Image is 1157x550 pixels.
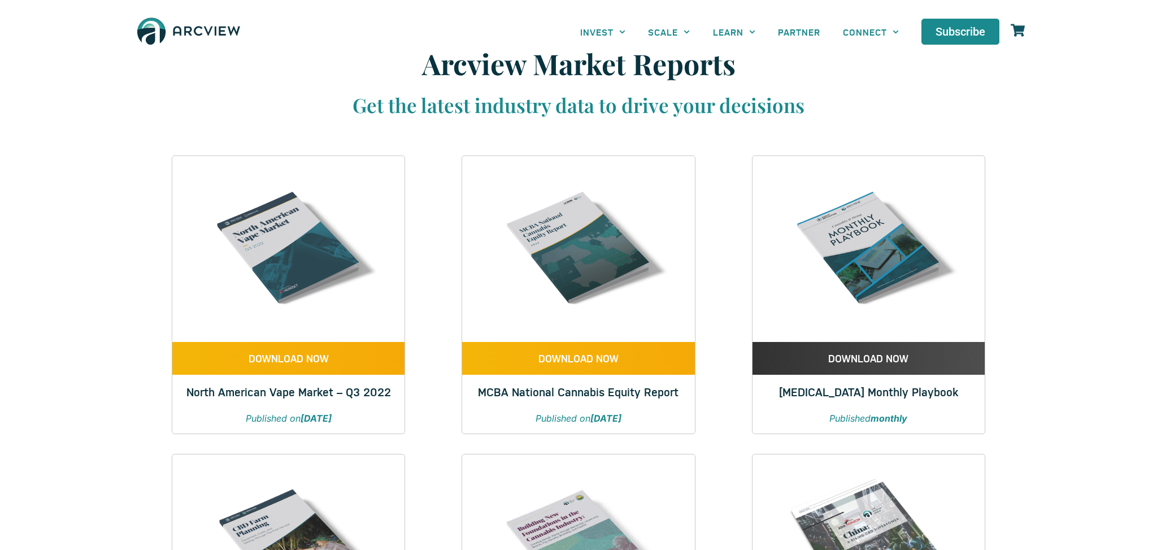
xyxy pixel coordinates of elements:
[184,412,393,425] p: Published on
[569,19,910,45] nav: Menu
[195,156,381,342] img: Q3 2022 VAPE REPORT
[273,92,884,118] h3: Get the latest industry data to drive your decisions
[473,412,683,425] p: Published on
[478,384,678,399] a: MCBA National Cannabis Equity Report
[301,413,332,424] strong: [DATE]
[753,342,985,375] a: DOWNLOAD NOW
[828,353,908,363] span: DOWNLOAD NOW
[871,413,907,424] strong: monthly
[776,156,962,342] img: Cannabis & Hemp Monthly Playbook
[702,19,767,45] a: LEARN
[936,26,985,37] span: Subscribe
[273,47,884,81] h1: Arcview Market Reports
[590,413,621,424] strong: [DATE]
[186,384,391,399] a: North American Vape Market – Q3 2022
[637,19,701,45] a: SCALE
[172,342,404,375] a: DOWNLOAD NOW
[764,412,973,425] p: Published
[462,342,694,375] a: DOWNLOAD NOW
[832,19,910,45] a: CONNECT
[569,19,637,45] a: INVEST
[132,11,245,53] img: The Arcview Group
[921,19,999,45] a: Subscribe
[779,384,958,399] a: [MEDICAL_DATA] Monthly Playbook
[767,19,832,45] a: PARTNER
[538,353,619,363] span: DOWNLOAD NOW
[249,353,329,363] span: DOWNLOAD NOW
